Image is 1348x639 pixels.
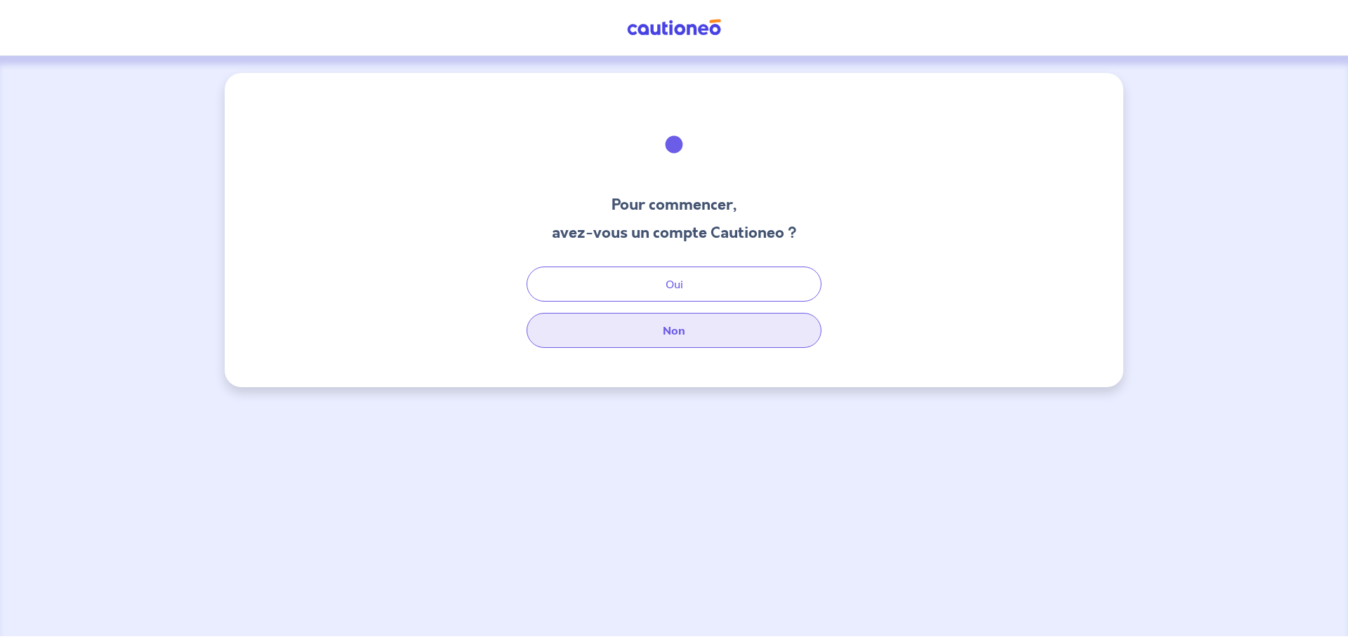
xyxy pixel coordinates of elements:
[636,107,712,182] img: illu_welcome.svg
[552,194,797,216] h3: Pour commencer,
[552,222,797,244] h3: avez-vous un compte Cautioneo ?
[527,313,821,348] button: Non
[527,267,821,302] button: Oui
[621,19,727,36] img: Cautioneo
